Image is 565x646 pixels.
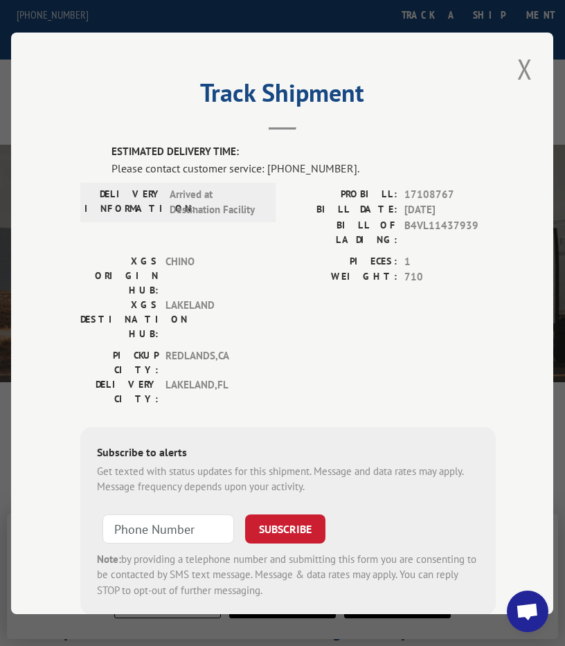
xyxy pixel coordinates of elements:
[97,552,121,565] strong: Note:
[288,269,397,285] label: WEIGHT:
[405,186,496,202] span: 17108767
[80,377,159,406] label: DELIVERY CITY:
[111,159,496,176] div: Please contact customer service: [PHONE_NUMBER].
[111,144,496,160] label: ESTIMATED DELIVERY TIME:
[166,297,260,341] span: LAKELAND
[166,377,260,406] span: LAKELAND , FL
[405,217,496,246] span: B4VL11437939
[80,253,159,297] label: XGS ORIGIN HUB:
[513,50,537,88] button: Close modal
[166,348,260,377] span: REDLANDS , CA
[80,83,484,109] h2: Track Shipment
[84,186,163,217] label: DELIVERY INFORMATION:
[288,253,397,269] label: PIECES:
[97,551,479,598] div: by providing a telephone number and submitting this form you are consenting to be contacted by SM...
[166,253,260,297] span: CHINO
[507,591,548,632] a: Open chat
[288,186,397,202] label: PROBILL:
[405,253,496,269] span: 1
[245,514,325,543] button: SUBSCRIBE
[288,202,397,218] label: BILL DATE:
[80,348,159,377] label: PICKUP CITY:
[405,269,496,285] span: 710
[288,217,397,246] label: BILL OF LADING:
[80,297,159,341] label: XGS DESTINATION HUB:
[97,443,479,463] div: Subscribe to alerts
[405,202,496,218] span: [DATE]
[170,186,264,217] span: Arrived at Destination Facility
[102,514,234,543] input: Phone Number
[97,463,479,494] div: Get texted with status updates for this shipment. Message and data rates may apply. Message frequ...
